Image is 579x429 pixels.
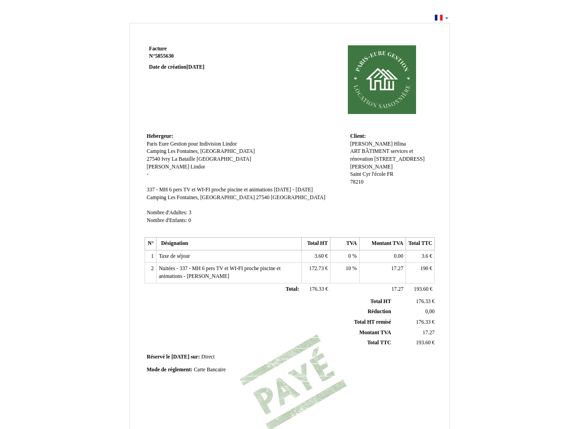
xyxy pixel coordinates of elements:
[274,187,313,193] span: [DATE] - [DATE]
[354,319,391,325] span: Total HT remisé
[406,283,435,296] td: €
[149,64,205,70] strong: Date de création
[406,250,435,263] td: €
[330,238,359,250] th: TVA
[147,187,273,193] span: 337 - MH 6 pers TV et WI-FI proche piscine et animations
[271,195,325,201] span: [GEOGRAPHIC_DATA]
[420,266,428,272] span: 190
[162,156,195,162] span: Ivry La Bataille
[301,263,330,283] td: €
[370,299,391,304] span: Total HT
[359,238,406,250] th: Montant TVA
[201,354,215,360] span: Direct
[147,171,149,177] span: -
[406,238,435,250] th: Total TTC
[393,297,436,307] td: €
[422,330,434,336] span: 17.27
[309,266,324,272] span: 172.73
[190,164,205,170] span: Lindor
[147,148,255,154] span: Camping Les Fontaines, [GEOGRAPHIC_DATA]
[393,317,436,327] td: €
[368,309,391,315] span: Réduction
[301,250,330,263] td: €
[540,388,572,422] iframe: Chat
[406,263,435,283] td: €
[301,238,330,250] th: Total HT
[149,46,167,52] span: Facture
[367,340,391,346] span: Total TTC
[414,286,428,292] span: 193.60
[147,210,188,216] span: Nombre d'Adultes:
[359,330,391,336] span: Montant TVA
[309,286,324,292] span: 176.33
[350,148,425,169] span: ART BÂTIMENT services et rénovation [STREET_ADDRESS][PERSON_NAME]
[416,299,431,304] span: 176.33
[189,217,191,223] span: 0
[350,171,385,177] span: Saint Cyr l'école
[189,210,191,216] span: 3
[159,253,190,259] span: Taxe de séjour
[256,195,270,201] span: 27540
[147,217,187,223] span: Nombre d'Enfants:
[155,53,174,59] span: 5855630
[159,266,281,279] span: Nuitées - 337 - MH 6 pers TV et WI-FI proche piscine et animations - [PERSON_NAME]
[145,263,156,283] td: 2
[346,266,351,272] span: 10
[149,53,259,60] strong: N°
[191,354,200,360] span: sur:
[330,263,359,283] td: %
[422,253,428,259] span: 3.6
[391,286,403,292] span: 17.27
[394,141,406,147] span: Hlina
[147,156,160,162] span: 27540
[350,179,363,185] span: 78210
[330,250,359,263] td: %
[286,286,299,292] span: Total:
[350,133,366,139] span: Client:
[147,367,193,373] span: Mode de règlement:
[147,354,170,360] span: Réservé le
[301,283,330,296] td: €
[145,250,156,263] td: 1
[147,164,189,170] span: [PERSON_NAME]
[147,133,173,139] span: Hebergeur:
[425,309,434,315] span: 0,00
[156,238,301,250] th: Désignation
[394,253,403,259] span: 0.00
[147,141,237,147] span: Paris Eure Gestion pour Indivision Lindor
[197,156,251,162] span: [GEOGRAPHIC_DATA]
[348,253,351,259] span: 0
[314,253,324,259] span: 3.60
[147,195,255,201] span: Camping Les Fontaines, [GEOGRAPHIC_DATA]
[331,45,433,114] img: logo
[194,367,226,373] span: Carte Bancaire
[145,238,156,250] th: N°
[391,266,403,272] span: 17.27
[186,64,204,70] span: [DATE]
[387,171,393,177] span: FR
[416,319,431,325] span: 176.33
[393,338,436,348] td: €
[350,141,393,147] span: [PERSON_NAME]
[171,354,189,360] span: [DATE]
[416,340,431,346] span: 193.60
